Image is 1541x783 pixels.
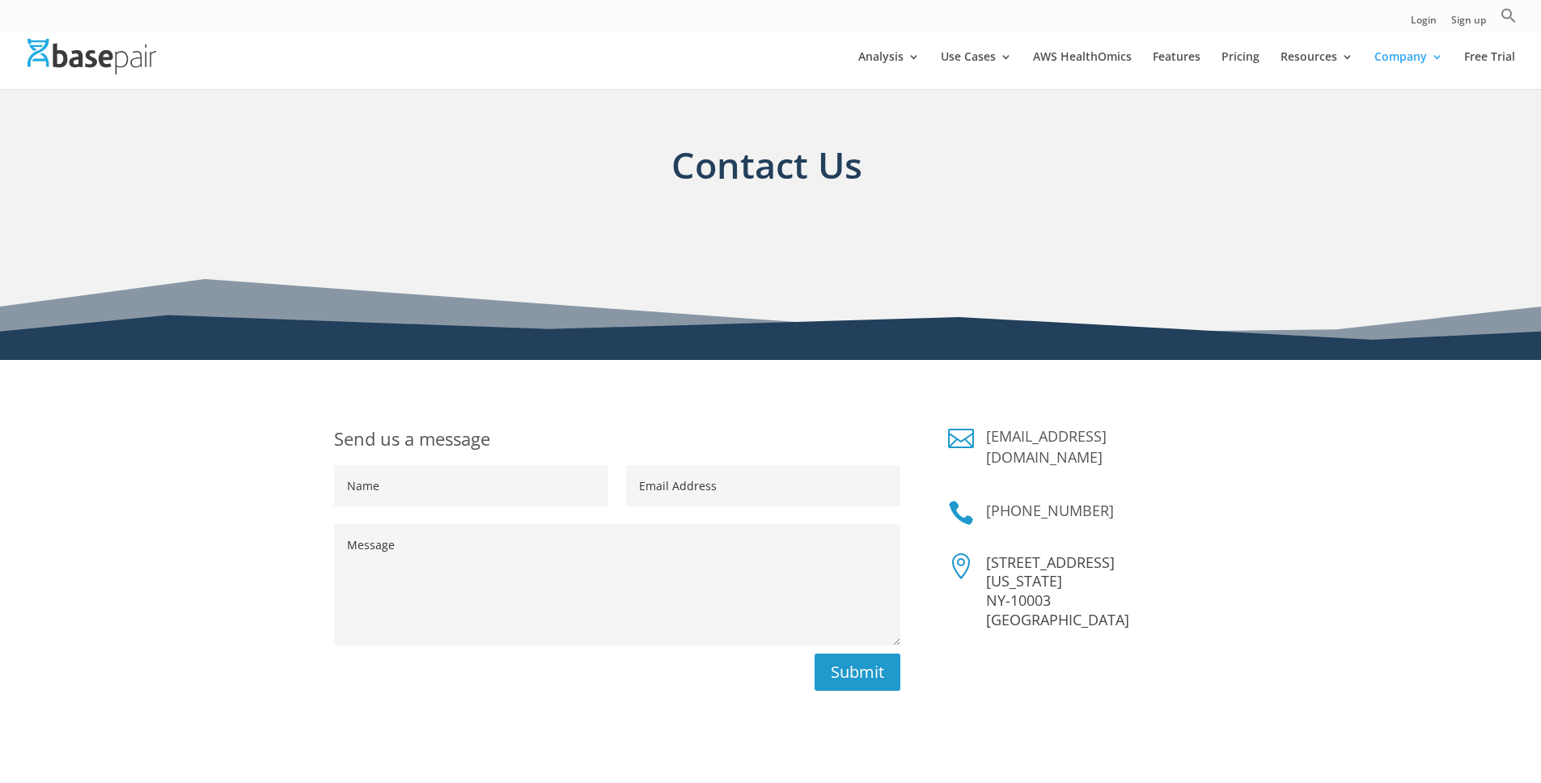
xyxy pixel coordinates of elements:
[1501,7,1517,32] a: Search Icon Link
[1153,51,1200,89] a: Features
[1221,51,1259,89] a: Pricing
[948,425,974,451] a: 
[1281,51,1353,89] a: Resources
[334,425,900,465] h1: Send us a message
[1451,15,1486,32] a: Sign up
[1411,15,1437,32] a: Login
[334,465,608,506] input: Name
[815,654,900,691] button: Submit
[986,553,1207,630] p: [STREET_ADDRESS] [US_STATE] NY-10003 [GEOGRAPHIC_DATA]
[1501,7,1517,23] svg: Search
[948,500,974,526] a: 
[334,138,1200,217] h1: Contact Us
[986,501,1114,520] a: [PHONE_NUMBER]
[1033,51,1132,89] a: AWS HealthOmics
[1374,51,1443,89] a: Company
[1464,51,1515,89] a: Free Trial
[626,465,900,506] input: Email Address
[941,51,1012,89] a: Use Cases
[986,426,1107,467] a: [EMAIL_ADDRESS][DOMAIN_NAME]
[28,39,156,74] img: Basepair
[948,553,974,579] span: 
[858,51,920,89] a: Analysis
